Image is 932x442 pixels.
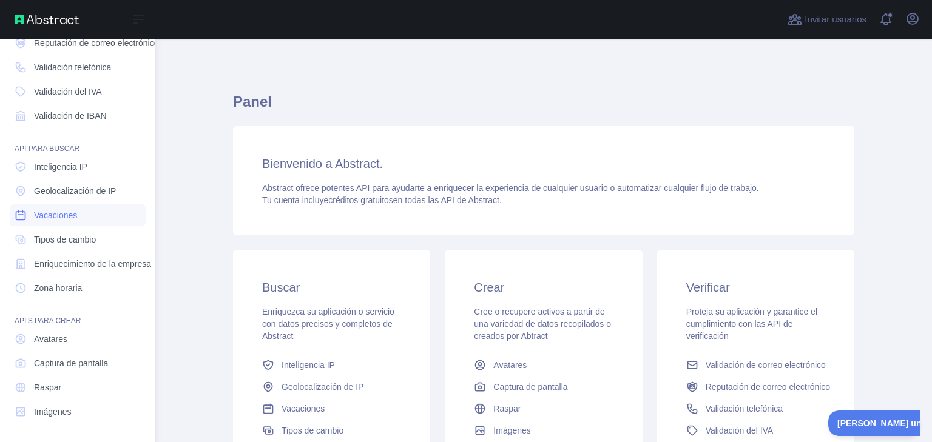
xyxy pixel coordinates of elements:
[10,32,146,54] a: Reputación de correo electrónico
[681,420,830,441] a: Validación del IVA
[34,38,158,48] font: Reputación de correo electrónico
[34,87,102,96] font: Validación del IVA
[805,14,866,24] font: Invitar usuarios
[282,404,325,414] font: Vacaciones
[10,401,146,423] a: Imágenes
[15,15,79,24] img: API abstracta
[15,144,79,153] font: API PARA BUSCAR
[262,281,300,294] font: Buscar
[257,354,406,376] a: Inteligencia IP
[706,426,774,435] font: Validación del IVA
[34,259,151,269] font: Enriquecimiento de la empresa
[34,383,61,392] font: Raspar
[10,81,146,102] a: Validación del IVA
[34,283,82,293] font: Zona horaria
[10,277,146,299] a: Zona horaria
[257,376,406,398] a: Geolocalización de IP
[262,307,394,341] font: Enriquezca su aplicación o servicio con datos precisos y completos de Abstract
[474,281,504,294] font: Crear
[34,210,77,220] font: Vacaciones
[828,410,920,436] iframe: Activar/desactivar soporte al cliente
[681,354,830,376] a: Validación de correo electrónico
[10,204,146,226] a: Vacaciones
[262,195,328,205] font: Tu cuenta incluye
[469,376,618,398] a: Captura de pantalla
[34,334,67,344] font: Avatares
[10,377,146,398] a: Raspar
[706,404,783,414] font: Validación telefónica
[34,358,108,368] font: Captura de pantalla
[493,426,530,435] font: Imágenes
[681,398,830,420] a: Validación telefónica
[10,352,146,374] a: Captura de pantalla
[282,426,343,435] font: Tipos de cambio
[262,183,759,193] font: Abstract ofrece potentes API para ayudarte a enriquecer la experiencia de cualquier usuario o aut...
[686,307,817,341] font: Proteja su aplicación y garantice el cumplimiento con las API de verificación
[282,382,363,392] font: Geolocalización de IP
[469,420,618,441] a: Imágenes
[686,281,730,294] font: Verificar
[493,382,567,392] font: Captura de pantalla
[474,307,611,341] font: Cree o recupere activos a partir de una variedad de datos recopilados o creados por Abtract
[34,111,107,121] font: Validación de IBAN
[493,360,527,370] font: Avatares
[10,56,146,78] a: Validación telefónica
[34,162,87,172] font: Inteligencia IP
[706,360,826,370] font: Validación de correo electrónico
[257,420,406,441] a: Tipos de cambio
[785,10,869,29] button: Invitar usuarios
[9,8,137,18] font: [PERSON_NAME] una pregunta
[393,195,502,205] font: en todas las API de Abstract.
[282,360,335,370] font: Inteligencia IP
[15,316,81,325] font: API'S PARA CREAR
[469,354,618,376] a: Avatares
[469,398,618,420] a: Raspar
[10,229,146,250] a: Tipos de cambio
[10,105,146,127] a: Validación de IBAN
[233,93,272,110] font: Panel
[34,62,111,72] font: Validación telefónica
[706,382,830,392] font: Reputación de correo electrónico
[34,407,71,417] font: Imágenes
[257,398,406,420] a: Vacaciones
[262,157,383,170] font: Bienvenido a Abstract.
[328,195,393,205] font: créditos gratuitos
[10,156,146,178] a: Inteligencia IP
[34,235,96,244] font: Tipos de cambio
[681,376,830,398] a: Reputación de correo electrónico
[10,253,146,275] a: Enriquecimiento de la empresa
[10,180,146,202] a: Geolocalización de IP
[34,186,116,196] font: Geolocalización de IP
[10,328,146,350] a: Avatares
[493,404,521,414] font: Raspar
